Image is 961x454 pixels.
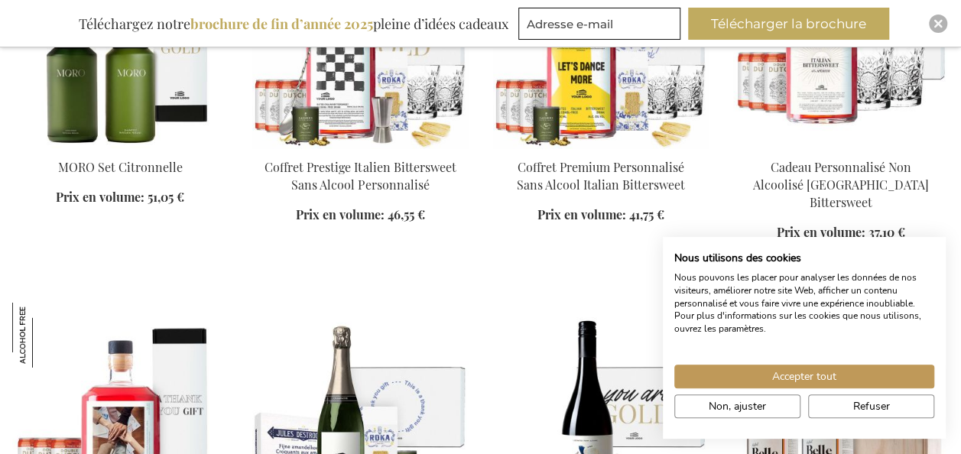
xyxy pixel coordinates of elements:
[777,224,905,242] a: Prix en volume: 37,10 €
[733,140,949,154] a: Personalised Non-Alcoholic Italian Bittersweet Gift Cadeau Personnalisé Non Alcoolisé Italien Bit...
[296,206,385,222] span: Prix en volume:
[853,398,890,414] span: Refuser
[518,8,685,44] form: marketing offers and promotions
[12,303,77,368] img: Coffret Personnalisé Sans Alcool Italien Bittersweet
[296,206,425,224] a: Prix en volume: 46,55 €
[933,19,943,28] img: Close
[252,140,468,154] a: Coffret Prestige Italien Bittersweet Sans Alcool Personnalisé Coffret Prestige Italien Bitterswee...
[265,159,456,193] a: Coffret Prestige Italien Bittersweet Sans Alcool Personnalisé
[777,224,865,240] span: Prix en volume:
[58,159,183,175] a: MORO Set Citronnelle
[772,368,836,384] span: Accepter tout
[493,140,709,154] a: Personalised Non-Alcoholic Italian Bittersweet Premium Set Coffret Premium Personnalisé Sans Alco...
[808,394,934,418] button: Refuser tous les cookies
[674,251,934,265] h2: Nous utilisons des cookies
[753,159,929,210] a: Cadeau Personnalisé Non Alcoolisé [GEOGRAPHIC_DATA] Bittersweet
[929,15,947,33] div: Close
[674,365,934,388] button: Accepter tous les cookies
[12,140,228,154] a: MORO Lemongrass Set
[674,271,934,336] p: Nous pouvons les placer pour analyser les données de nos visiteurs, améliorer notre site Web, aff...
[388,206,425,222] span: 46,55 €
[709,398,766,414] span: Non, ajuster
[190,15,373,33] b: brochure de fin d’année 2025
[688,8,889,40] button: Télécharger la brochure
[518,8,680,40] input: Adresse e-mail
[72,8,515,40] div: Téléchargez notre pleine d’idées cadeaux
[148,189,184,205] span: 51,05 €
[56,189,144,205] span: Prix en volume:
[56,189,184,206] a: Prix en volume: 51,05 €
[674,394,800,418] button: Ajustez les préférences de cookie
[868,224,905,240] span: 37,10 €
